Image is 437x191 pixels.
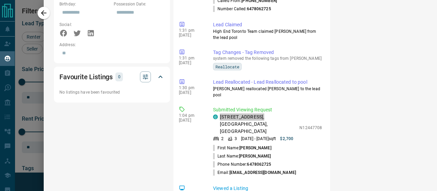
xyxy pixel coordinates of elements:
span: 6478062725 [247,6,271,11]
p: 1:31 pm [179,56,203,60]
p: , [GEOGRAPHIC_DATA], [GEOGRAPHIC_DATA] [220,113,296,135]
p: Email: [213,169,296,176]
div: condos.ca [213,114,218,119]
p: 2 [221,136,224,142]
p: 0 [117,73,121,81]
p: [DATE] [179,118,203,123]
span: [PERSON_NAME] [239,146,271,150]
p: Lead Claimed [213,21,322,28]
p: [PERSON_NAME] reallocated [PERSON_NAME] to the lead pool [213,86,322,98]
span: 6478062725 [247,162,271,167]
p: Submitted Viewing Request [213,106,322,113]
span: [PERSON_NAME] [239,154,271,159]
p: High End Toronto Team claimed [PERSON_NAME] from the lead pool [213,28,322,41]
p: system removed the following tags from [PERSON_NAME] [213,56,322,61]
p: [DATE] [179,90,203,95]
p: [DATE] - [DATE] sqft [241,136,276,142]
p: [DATE] [179,60,203,65]
p: Address: [59,42,165,48]
p: Birthday: [59,1,110,7]
p: Tag Changes - Tag Removed [213,49,322,56]
span: [EMAIL_ADDRESS][DOMAIN_NAME] [229,170,296,175]
p: [DATE] [179,33,203,38]
h2: Favourite Listings [59,71,113,82]
div: Favourite Listings0 [59,69,165,85]
p: Number Called: [213,6,271,12]
p: Phone Number: [213,161,271,167]
p: No listings have been favourited [59,89,165,95]
span: Reallocate [215,63,239,70]
p: N12447708 [299,125,322,131]
a: [STREET_ADDRESS] [220,114,263,120]
p: Lead Reallocated - Lead Reallocated to pool [213,79,322,86]
p: 1:04 pm [179,113,203,118]
p: Possession Date: [114,1,165,7]
p: 3 [235,136,237,142]
p: Last Name: [213,153,271,159]
p: First Name: [213,145,271,151]
p: $2,700 [280,136,293,142]
p: 1:30 pm [179,85,203,90]
p: Social: [59,22,110,28]
p: 1:31 pm [179,28,203,33]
